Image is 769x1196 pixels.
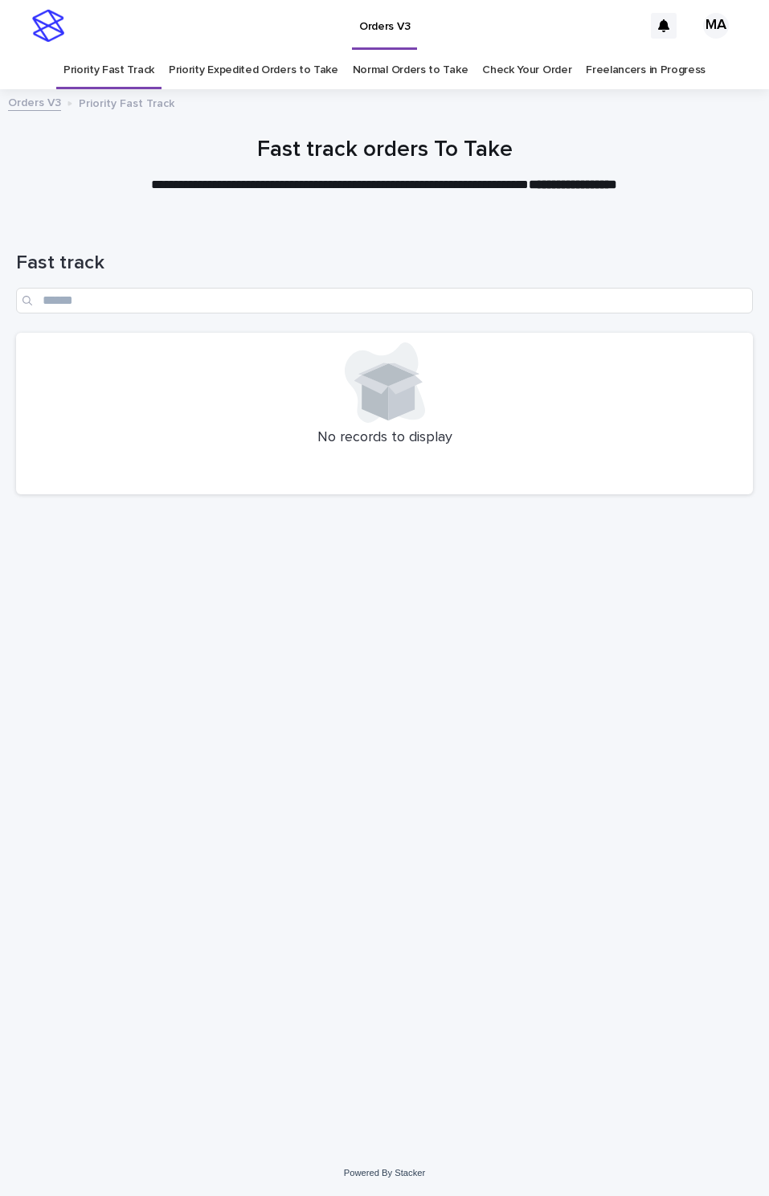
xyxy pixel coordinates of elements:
div: MA [703,13,729,39]
a: Check Your Order [482,51,571,89]
img: stacker-logo-s-only.png [32,10,64,42]
p: Priority Fast Track [79,93,174,111]
h1: Fast track orders To Take [16,137,753,164]
h1: Fast track [16,252,753,275]
a: Freelancers in Progress [586,51,706,89]
a: Priority Expedited Orders to Take [169,51,338,89]
a: Normal Orders to Take [353,51,468,89]
a: Orders V3 [8,92,61,111]
p: No records to display [26,429,743,447]
a: Priority Fast Track [63,51,154,89]
input: Search [16,288,753,313]
a: Powered By Stacker [344,1168,425,1178]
